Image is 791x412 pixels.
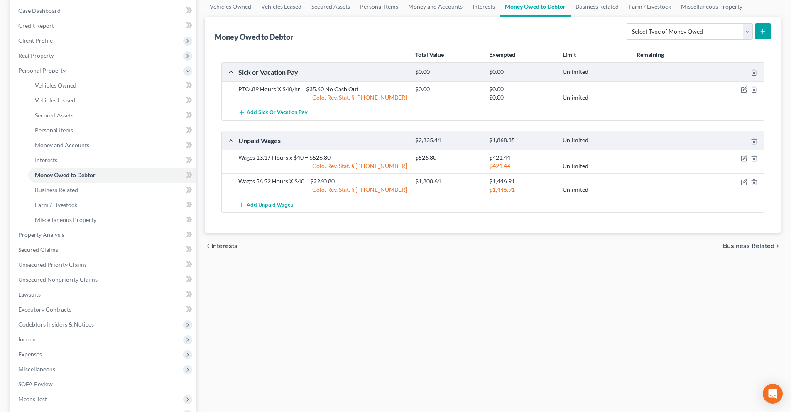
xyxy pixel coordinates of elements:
a: Property Analysis [12,227,196,242]
a: SOFA Review [12,377,196,392]
span: Money and Accounts [35,141,89,149]
a: Farm / Livestock [28,197,196,212]
div: Colo. Rev. Stat. § [PHONE_NUMBER] [234,162,411,170]
a: Lawsuits [12,287,196,302]
a: Money Owed to Debtor [28,168,196,183]
div: Wages 56.52 Hours X $40 = $2260.80 [234,177,411,185]
span: Business Related [723,243,774,249]
div: $1,808.64 [411,177,485,185]
span: Lawsuits [18,291,41,298]
div: $421.44 [485,162,558,170]
span: Personal Items [35,127,73,134]
a: Unsecured Nonpriority Claims [12,272,196,287]
strong: Total Value [415,51,444,58]
span: Miscellaneous Property [35,216,96,223]
span: Credit Report [18,22,54,29]
div: Sick or Vacation Pay [234,68,411,76]
i: chevron_right [774,243,781,249]
a: Interests [28,153,196,168]
span: Client Profile [18,37,53,44]
button: Add Sick or Vacation Pay [238,105,308,120]
div: Money Owed to Debtor [215,32,295,42]
strong: Remaining [637,51,664,58]
a: Personal Items [28,123,196,138]
strong: Exempted [489,51,515,58]
a: Business Related [28,183,196,197]
span: Real Property [18,52,54,59]
a: Credit Report [12,18,196,33]
div: Wages 13.17 Hours x $40 = $526.80 [234,154,411,162]
span: Add Unpaid Wages [247,202,293,208]
div: Unlimited [558,162,632,170]
div: Unlimited [558,137,632,144]
div: $1,868.35 [485,137,558,144]
a: Money and Accounts [28,138,196,153]
span: Secured Assets [35,112,73,119]
span: Unsecured Nonpriority Claims [18,276,98,283]
div: PTO .89 Hours X $40/hr = $35.60 No Cash Out [234,85,411,93]
div: Unlimited [558,93,632,102]
a: Vehicles Leased [28,93,196,108]
div: $1,446.91 [485,177,558,185]
span: Money Owed to Debtor [35,171,96,178]
span: Interests [35,156,57,163]
span: Income [18,336,37,343]
div: $0.00 [485,85,558,93]
div: $0.00 [485,93,558,102]
a: Secured Claims [12,242,196,257]
div: $1,446.91 [485,185,558,194]
span: Case Dashboard [18,7,61,14]
a: Miscellaneous Property [28,212,196,227]
span: Personal Property [18,67,66,74]
span: Business Related [35,186,78,193]
span: Expenses [18,351,42,358]
span: Means Test [18,395,47,402]
div: Unpaid Wages [234,136,411,145]
span: Miscellaneous [18,366,55,373]
button: Business Related chevron_right [723,243,781,249]
button: Add Unpaid Wages [238,197,293,212]
div: Unlimited [558,68,632,76]
span: Add Sick or Vacation Pay [247,110,308,116]
div: $0.00 [411,85,485,93]
a: Executory Contracts [12,302,196,317]
span: Unsecured Priority Claims [18,261,87,268]
a: Unsecured Priority Claims [12,257,196,272]
span: Vehicles Leased [35,97,75,104]
div: $0.00 [411,68,485,76]
button: chevron_left Interests [205,243,238,249]
span: Property Analysis [18,231,64,238]
div: Unlimited [558,185,632,194]
div: $0.00 [485,68,558,76]
a: Secured Assets [28,108,196,123]
span: Executory Contracts [18,306,71,313]
i: chevron_left [205,243,211,249]
a: Vehicles Owned [28,78,196,93]
strong: Limit [563,51,576,58]
div: Colo. Rev. Stat. § [PHONE_NUMBER] [234,185,411,194]
div: Open Intercom Messenger [763,384,783,404]
div: $421.44 [485,154,558,162]
span: Farm / Livestock [35,201,77,208]
span: Vehicles Owned [35,82,76,89]
div: $526.80 [411,154,485,162]
span: Interests [211,243,238,249]
span: SOFA Review [18,380,53,388]
a: Case Dashboard [12,3,196,18]
span: Codebtors Insiders & Notices [18,321,94,328]
span: Secured Claims [18,246,58,253]
div: $2,335.44 [411,137,485,144]
div: Colo. Rev. Stat. § [PHONE_NUMBER] [234,93,411,102]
